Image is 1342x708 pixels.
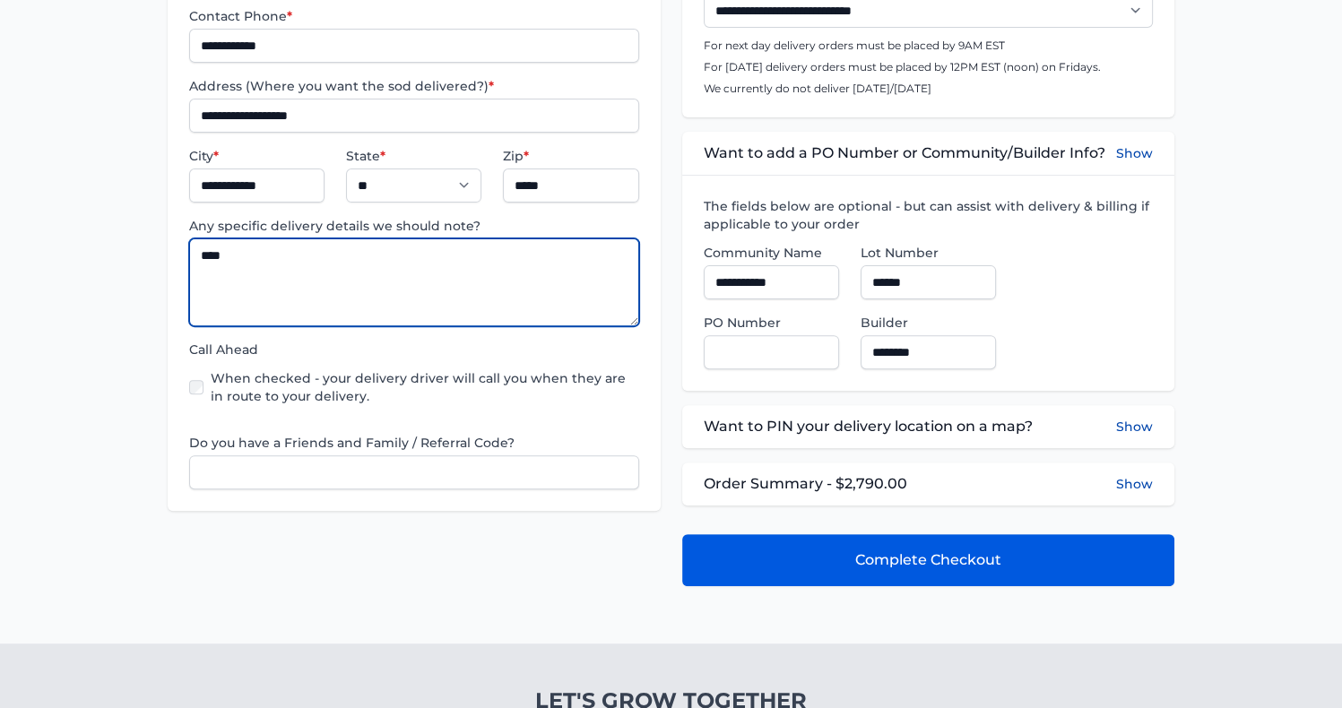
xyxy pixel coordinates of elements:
[704,314,839,332] label: PO Number
[1116,416,1153,437] button: Show
[704,416,1033,437] span: Want to PIN your delivery location on a map?
[189,434,638,452] label: Do you have a Friends and Family / Referral Code?
[704,82,1153,96] p: We currently do not deliver [DATE]/[DATE]
[704,473,907,495] span: Order Summary - $2,790.00
[1116,475,1153,493] button: Show
[503,147,638,165] label: Zip
[704,142,1105,164] span: Want to add a PO Number or Community/Builder Info?
[189,77,638,95] label: Address (Where you want the sod delivered?)
[189,147,325,165] label: City
[861,244,996,262] label: Lot Number
[346,147,481,165] label: State
[704,197,1153,233] label: The fields below are optional - but can assist with delivery & billing if applicable to your order
[855,549,1001,571] span: Complete Checkout
[704,39,1153,53] p: For next day delivery orders must be placed by 9AM EST
[861,314,996,332] label: Builder
[682,534,1174,586] button: Complete Checkout
[189,7,638,25] label: Contact Phone
[189,341,638,358] label: Call Ahead
[1116,142,1153,164] button: Show
[211,369,638,405] label: When checked - your delivery driver will call you when they are in route to your delivery.
[704,60,1153,74] p: For [DATE] delivery orders must be placed by 12PM EST (noon) on Fridays.
[704,244,839,262] label: Community Name
[189,217,638,235] label: Any specific delivery details we should note?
